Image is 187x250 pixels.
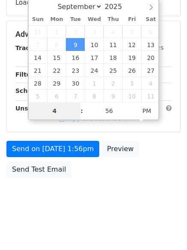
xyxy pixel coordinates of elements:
span: October 11, 2025 [141,89,160,102]
span: September 26, 2025 [122,64,141,77]
span: October 6, 2025 [47,89,66,102]
span: September 21, 2025 [29,64,47,77]
span: September 4, 2025 [104,25,122,38]
span: October 4, 2025 [141,77,160,89]
span: September 24, 2025 [85,64,104,77]
span: October 5, 2025 [29,89,47,102]
span: September 2, 2025 [66,25,85,38]
input: Minute [83,102,135,119]
a: Preview [101,141,139,157]
span: September 8, 2025 [47,38,66,51]
span: September 6, 2025 [141,25,160,38]
span: September 7, 2025 [29,38,47,51]
span: September 27, 2025 [141,64,160,77]
strong: Unsubscribe [15,105,57,112]
span: October 2, 2025 [104,77,122,89]
a: Send on [DATE] 1:56pm [6,141,99,157]
span: September 15, 2025 [47,51,66,64]
span: September 11, 2025 [104,38,122,51]
span: September 9, 2025 [66,38,85,51]
span: September 19, 2025 [122,51,141,64]
span: September 20, 2025 [141,51,160,64]
span: September 3, 2025 [85,25,104,38]
span: September 23, 2025 [66,64,85,77]
span: September 22, 2025 [47,64,66,77]
span: September 30, 2025 [66,77,85,89]
span: Wed [85,17,104,22]
a: Send Test Email [6,161,71,178]
span: Tue [66,17,85,22]
span: Fri [122,17,141,22]
span: September 25, 2025 [104,64,122,77]
span: September 1, 2025 [47,25,66,38]
span: Mon [47,17,66,22]
span: September 18, 2025 [104,51,122,64]
span: October 3, 2025 [122,77,141,89]
h5: Advanced [15,30,172,39]
a: Copy unsubscribe link [58,115,135,122]
span: September 16, 2025 [66,51,85,64]
strong: Tracking [15,45,44,51]
span: October 9, 2025 [104,89,122,102]
span: September 29, 2025 [47,77,66,89]
span: September 14, 2025 [29,51,47,64]
input: Year [102,3,133,11]
span: Thu [104,17,122,22]
span: September 28, 2025 [29,77,47,89]
span: October 10, 2025 [122,89,141,102]
iframe: Chat Widget [144,209,187,250]
span: October 8, 2025 [85,89,104,102]
span: October 1, 2025 [85,77,104,89]
span: Sat [141,17,160,22]
strong: Schedule [15,87,46,94]
span: September 13, 2025 [141,38,160,51]
span: Sun [29,17,47,22]
span: September 5, 2025 [122,25,141,38]
span: : [80,102,83,119]
span: August 31, 2025 [29,25,47,38]
span: Click to toggle [135,102,159,119]
input: Hour [29,102,81,119]
span: September 10, 2025 [85,38,104,51]
span: September 17, 2025 [85,51,104,64]
span: October 7, 2025 [66,89,85,102]
strong: Filters [15,71,37,78]
span: September 12, 2025 [122,38,141,51]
